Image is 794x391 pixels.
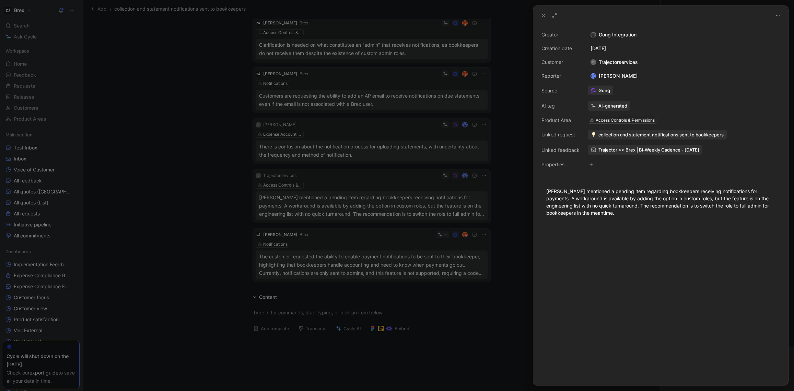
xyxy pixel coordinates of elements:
[588,145,702,155] a: Trajector <> Brex | Bi-Weekly Cadence - [DATE]
[591,132,596,137] img: 💡
[541,146,580,154] div: Linked feedback
[596,117,655,124] div: Access Controls & Permissions
[541,72,580,80] div: Reporter
[546,188,775,216] div: [PERSON_NAME] mentioned a pending item regarding bookkeepers receiving notifications for payments...
[541,102,580,110] div: AI tag
[588,86,613,95] a: Gong
[591,74,596,78] div: S
[588,72,640,80] div: [PERSON_NAME]
[541,31,580,39] div: Creator
[541,116,580,124] div: Product Area
[598,132,724,138] span: collection and statement notifications sent to bookkeepers
[588,101,630,111] button: AI-generated
[541,44,580,53] div: Creation date
[541,131,580,139] div: Linked request
[598,103,627,109] div: AI-generated
[541,160,580,169] div: Properties
[591,33,596,37] div: G
[541,87,580,95] div: Source
[588,44,780,53] div: [DATE]
[588,130,727,139] button: 💡collection and statement notifications sent to bookkeepers
[591,59,596,65] div: D
[598,147,699,153] span: Trajector <> Brex | Bi-Weekly Cadence - [DATE]
[541,58,580,66] div: Customer
[588,58,641,66] div: Trajectorservices
[588,31,780,39] div: Gong Integration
